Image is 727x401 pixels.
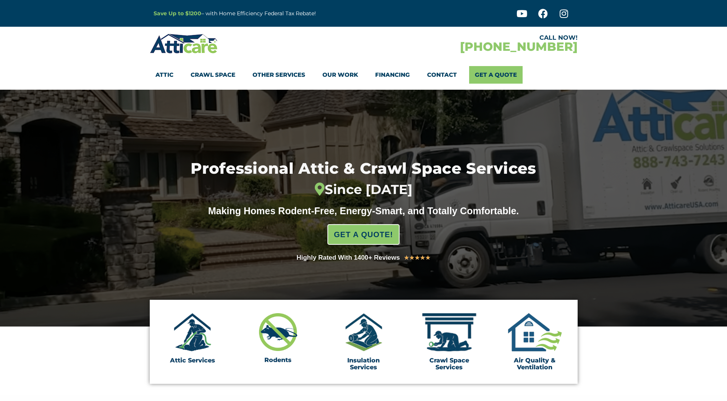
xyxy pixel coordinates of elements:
h1: Professional Attic & Crawl Space Services [155,161,572,197]
a: Insulation Services [347,357,380,371]
a: Air Quality & Ventilation [514,357,555,371]
p: – with Home Efficiency Federal Tax Rebate! [154,9,401,18]
nav: Menu [155,66,572,84]
a: Attic [155,66,173,84]
a: Financing [375,66,410,84]
i: ★ [415,253,420,263]
div: CALL NOW! [364,35,578,41]
a: Other Services [253,66,305,84]
i: ★ [420,253,425,263]
a: Crawl Space Services [429,357,469,371]
div: 5/5 [404,253,431,263]
i: ★ [409,253,415,263]
a: Crawl Space [191,66,235,84]
span: GET A QUOTE! [334,227,393,242]
div: Highly Rated With 1400+ Reviews [296,252,400,263]
a: Save Up to $1200 [154,10,201,17]
a: Contact [427,66,457,84]
a: Attic Services [170,357,215,364]
a: GET A QUOTE! [327,224,400,245]
div: Since [DATE] [155,182,572,197]
i: ★ [425,253,431,263]
div: Making Homes Rodent-Free, Energy-Smart, and Totally Comfortable. [194,205,534,217]
a: Rodents [264,356,291,364]
a: Get A Quote [469,66,523,84]
a: Our Work [322,66,358,84]
i: ★ [404,253,409,263]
